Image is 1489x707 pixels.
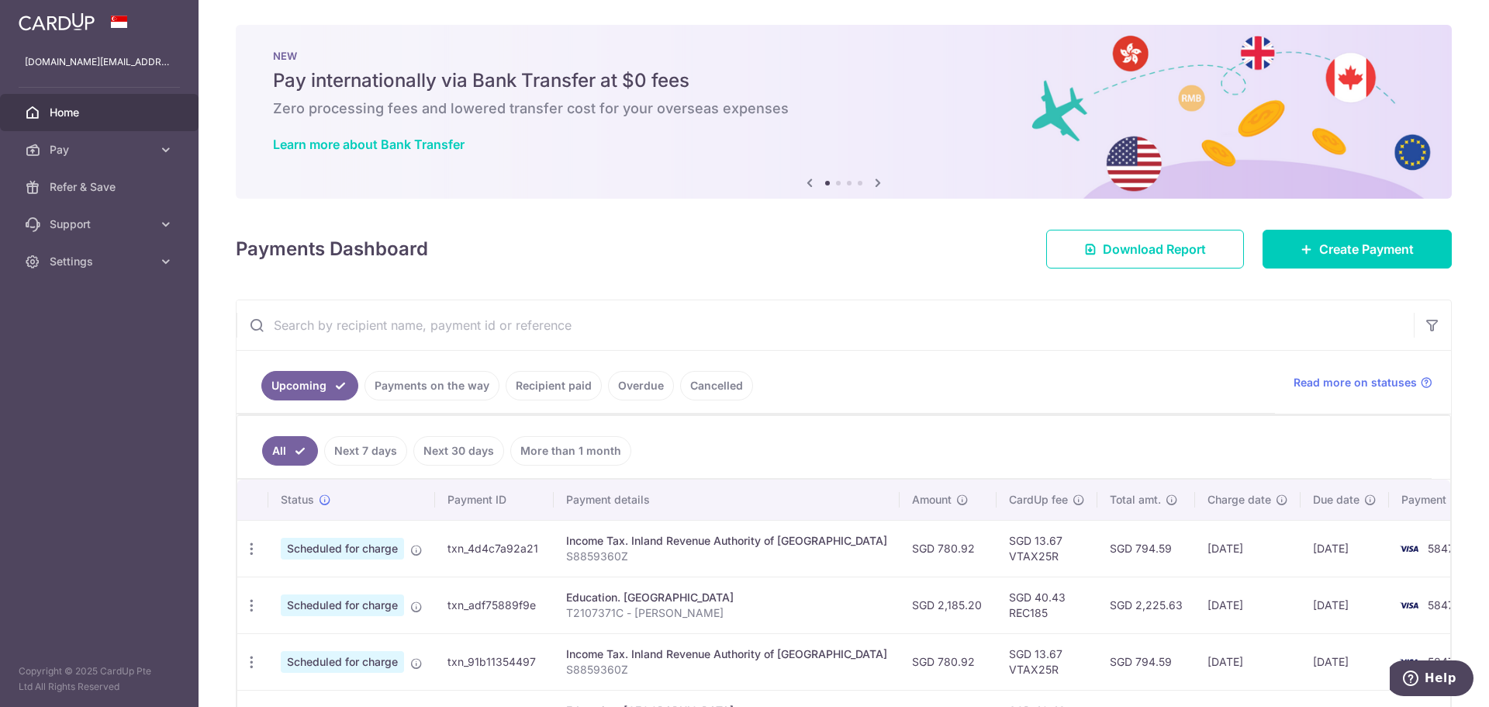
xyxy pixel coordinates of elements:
img: CardUp [19,12,95,31]
span: Create Payment [1319,240,1414,258]
td: [DATE] [1195,520,1301,577]
span: Support [50,217,152,232]
img: Bank transfer banner [236,25,1452,199]
td: [DATE] [1301,577,1389,633]
span: Refer & Save [50,179,152,195]
td: SGD 794.59 [1097,633,1195,690]
a: Next 30 days [413,436,504,466]
img: Bank Card [1394,653,1425,671]
td: SGD 13.67 VTAX25R [997,520,1097,577]
td: txn_4d4c7a92a21 [435,520,554,577]
div: Income Tax. Inland Revenue Authority of [GEOGRAPHIC_DATA] [566,646,887,662]
a: Create Payment [1263,230,1452,269]
td: [DATE] [1301,633,1389,690]
th: Payment details [554,480,900,520]
span: 5847 [1428,598,1454,612]
td: SGD 40.43 REC185 [997,577,1097,633]
img: Bank Card [1394,539,1425,558]
a: Next 7 days [324,436,407,466]
div: Income Tax. Inland Revenue Authority of [GEOGRAPHIC_DATA] [566,533,887,549]
td: [DATE] [1195,633,1301,690]
h5: Pay internationally via Bank Transfer at $0 fees [273,68,1415,93]
p: T2107371C - [PERSON_NAME] [566,605,887,621]
td: SGD 2,225.63 [1097,577,1195,633]
span: Charge date [1207,492,1271,508]
a: Payments on the way [364,371,499,400]
span: Settings [50,254,152,269]
p: [DOMAIN_NAME][EMAIL_ADDRESS][DOMAIN_NAME] [25,54,174,70]
td: [DATE] [1195,577,1301,633]
a: More than 1 month [510,436,631,466]
td: txn_adf75889f9e [435,577,554,633]
span: Total amt. [1110,492,1161,508]
a: Cancelled [680,371,753,400]
span: 5847 [1428,655,1454,668]
span: Scheduled for charge [281,538,404,560]
a: Read more on statuses [1294,375,1432,390]
span: 5847 [1428,542,1454,555]
span: Scheduled for charge [281,594,404,616]
span: Read more on statuses [1294,375,1417,390]
a: Download Report [1046,230,1244,269]
span: Download Report [1103,240,1206,258]
h6: Zero processing fees and lowered transfer cost for your overseas expenses [273,99,1415,118]
td: SGD 2,185.20 [900,577,997,633]
p: S8859360Z [566,662,887,678]
th: Payment ID [435,480,554,520]
td: SGD 780.92 [900,633,997,690]
span: Due date [1313,492,1359,508]
a: Overdue [608,371,674,400]
span: Home [50,105,152,120]
div: Education. [GEOGRAPHIC_DATA] [566,590,887,605]
td: txn_91b11354497 [435,633,554,690]
a: Upcoming [261,371,358,400]
h4: Payments Dashboard [236,235,428,263]
iframe: Opens a widget where you can find more information [1390,660,1473,699]
td: SGD 13.67 VTAX25R [997,633,1097,690]
a: Recipient paid [506,371,602,400]
img: Bank Card [1394,596,1425,615]
td: SGD 794.59 [1097,520,1195,577]
td: [DATE] [1301,520,1389,577]
a: Learn more about Bank Transfer [273,137,465,152]
span: Scheduled for charge [281,651,404,673]
td: SGD 780.92 [900,520,997,577]
p: S8859360Z [566,549,887,564]
input: Search by recipient name, payment id or reference [237,300,1414,350]
span: CardUp fee [1009,492,1068,508]
p: NEW [273,50,1415,62]
span: Pay [50,142,152,158]
span: Amount [912,492,952,508]
span: Status [281,492,314,508]
a: All [262,436,318,466]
